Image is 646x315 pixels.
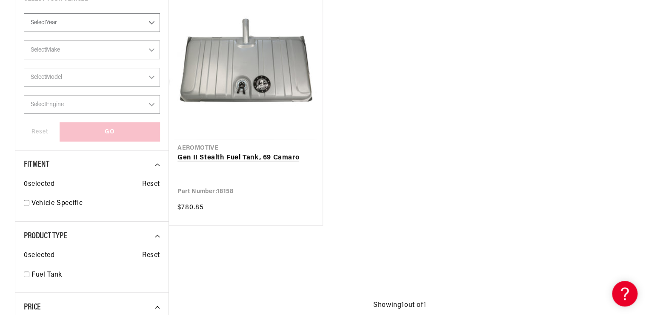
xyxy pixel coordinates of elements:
[24,160,49,169] span: Fitment
[24,13,160,32] select: Year
[177,153,314,164] a: Gen II Stealth Fuel Tank, 69 Camaro
[31,198,160,209] a: Vehicle Specific
[24,250,54,261] span: 0 selected
[142,250,160,261] span: Reset
[24,95,160,114] select: Engine
[24,303,41,312] span: Price
[24,68,160,87] select: Model
[24,179,54,190] span: 0 selected
[31,270,160,281] a: Fuel Tank
[142,179,160,190] span: Reset
[24,232,67,240] span: Product Type
[373,300,426,311] span: Showing 1 out of 1
[24,40,160,59] select: Make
